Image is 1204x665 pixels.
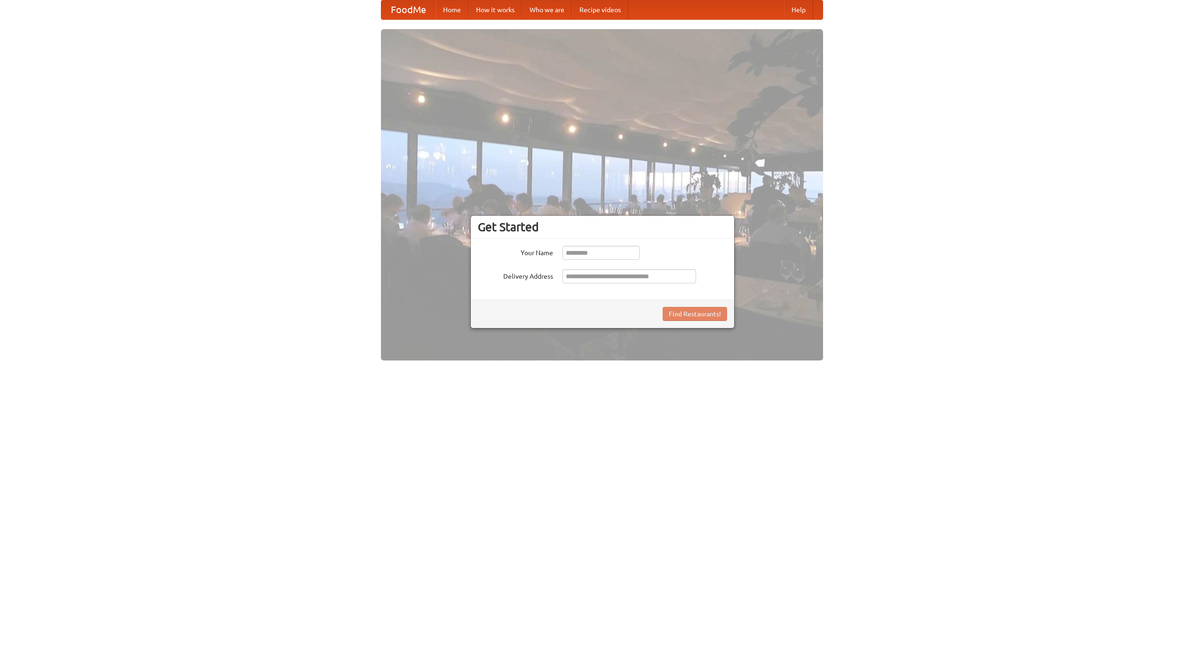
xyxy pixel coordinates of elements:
label: Delivery Address [478,269,553,281]
a: FoodMe [381,0,436,19]
a: How it works [468,0,522,19]
a: Who we are [522,0,572,19]
a: Recipe videos [572,0,628,19]
label: Your Name [478,246,553,258]
button: Find Restaurants! [663,307,727,321]
h3: Get Started [478,220,727,234]
a: Help [784,0,813,19]
a: Home [436,0,468,19]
